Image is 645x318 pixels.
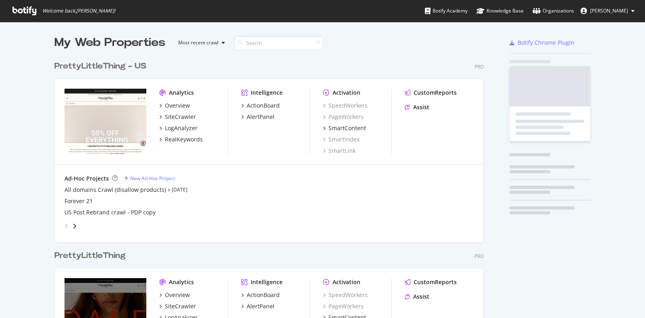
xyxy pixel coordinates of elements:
div: Botify Chrome Plugin [518,39,574,47]
a: ActionBoard [241,102,280,110]
div: Analytics [169,89,194,97]
span: Welcome back, [PERSON_NAME] ! [42,8,115,14]
div: New Ad-Hoc Project [130,175,175,182]
a: SiteCrawler [159,302,196,310]
div: Assist [413,293,429,301]
a: SmartIndex [323,135,360,143]
button: [PERSON_NAME] [574,4,641,17]
div: My Web Properties [54,35,165,51]
a: Botify Chrome Plugin [510,39,574,47]
a: RealKeywords [159,135,203,143]
a: SpeedWorkers [323,102,368,110]
a: SmartContent [323,124,366,132]
div: AlertPanel [247,302,275,310]
div: Knowledge Base [476,7,524,15]
button: Most recent crawl [172,36,228,49]
div: CustomReports [414,278,457,286]
div: AlertPanel [247,113,275,121]
img: prettylittlething.us [64,89,146,154]
div: Intelligence [251,278,283,286]
div: ActionBoard [247,102,280,110]
a: [DATE] [172,186,187,193]
a: SiteCrawler [159,113,196,121]
div: Analytics [169,278,194,286]
a: Assist [405,103,429,111]
a: Assist [405,293,429,301]
div: Activation [333,278,360,286]
a: All domains Crawl (disallow products) [64,186,166,194]
span: Martha Williams [590,7,628,14]
div: angle-left [61,220,72,233]
a: Overview [159,291,190,299]
a: PrettyLittleThing - US [54,60,150,72]
a: SmartLink [323,147,356,155]
a: PrettyLittleThing [54,250,129,262]
div: SiteCrawler [165,113,196,121]
div: Pro [474,63,484,70]
a: AlertPanel [241,113,275,121]
a: SpeedWorkers [323,291,368,299]
div: RealKeywords [165,135,203,143]
div: Pro [474,253,484,260]
div: angle-right [72,222,77,230]
a: New Ad-Hoc Project [124,175,175,182]
div: LogAnalyzer [165,124,198,132]
div: Botify Academy [425,7,468,15]
div: SmartContent [329,124,366,132]
a: PageWorkers [323,302,364,310]
a: CustomReports [405,278,457,286]
div: Overview [165,102,190,110]
input: Search [235,36,323,50]
div: ActionBoard [247,291,280,299]
a: Overview [159,102,190,110]
div: CustomReports [414,89,457,97]
div: Activation [333,89,360,97]
div: Ad-Hoc Projects [64,175,109,183]
div: Most recent crawl [178,40,218,45]
a: AlertPanel [241,302,275,310]
a: ActionBoard [241,291,280,299]
div: PrettyLittleThing [54,250,126,262]
a: LogAnalyzer [159,124,198,132]
a: Forever 21 [64,197,93,205]
div: Overview [165,291,190,299]
div: Assist [413,103,429,111]
div: SiteCrawler [165,302,196,310]
a: US Post Rebrand crawl - PDP copy [64,208,156,216]
div: PrettyLittleThing - US [54,60,146,72]
div: Intelligence [251,89,283,97]
a: PageWorkers [323,113,364,121]
div: Organizations [533,7,574,15]
a: CustomReports [405,89,457,97]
